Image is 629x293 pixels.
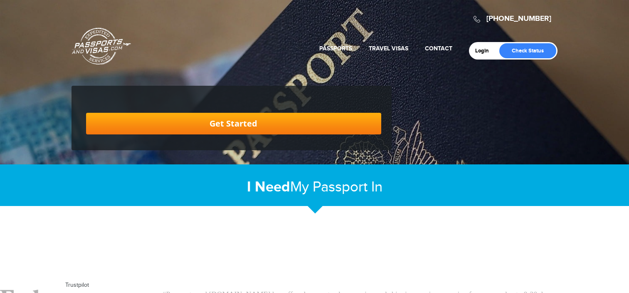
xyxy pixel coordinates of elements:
a: Login [475,47,495,54]
a: Passports & [DOMAIN_NAME] [72,27,131,65]
strong: I Need [247,178,290,196]
a: Contact [425,45,452,52]
a: Get Started [86,113,381,134]
a: Check Status [499,43,556,58]
a: Passports [319,45,352,52]
h2: My [72,178,558,196]
a: [PHONE_NUMBER] [486,14,551,23]
a: Trustpilot [65,282,89,288]
a: Travel Visas [369,45,408,52]
span: Passport In [313,179,382,196]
